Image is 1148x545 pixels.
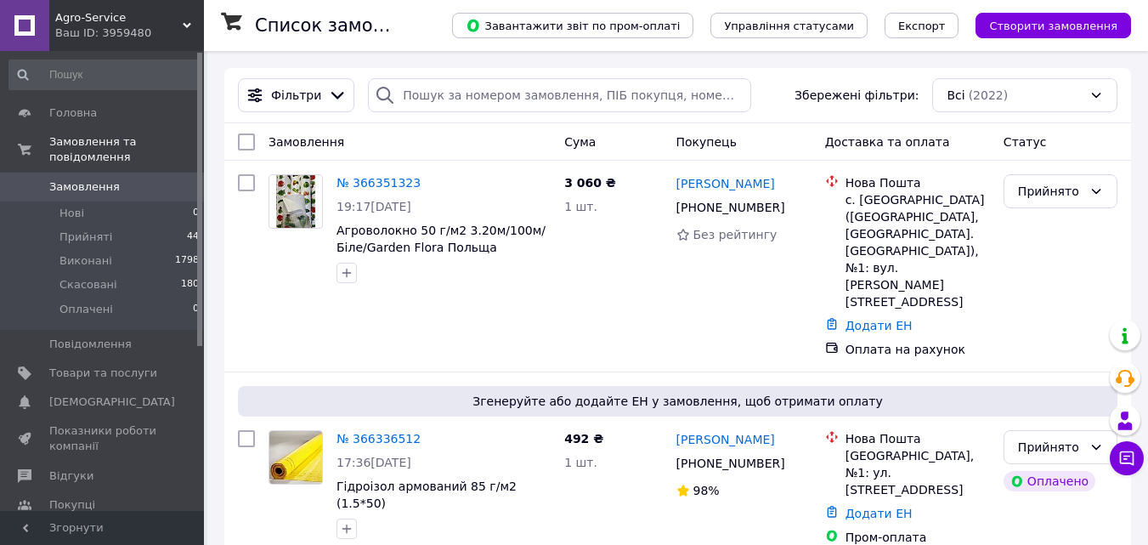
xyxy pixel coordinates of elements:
[269,431,322,484] img: Фото товару
[368,78,751,112] input: Пошук за номером замовлення, ПІБ покупця, номером телефону, Email, номером накладної
[676,175,775,192] a: [PERSON_NAME]
[1110,441,1144,475] button: Чат з покупцем
[336,224,546,254] a: Агроволокно 50 г/м2 3.20м/100м/ Біле/Garden Flora Польща
[466,18,680,33] span: Завантажити звіт по пром-оплаті
[49,468,93,484] span: Відгуки
[845,507,913,520] a: Додати ЕН
[845,319,913,332] a: Додати ЕН
[1004,471,1095,491] div: Оплачено
[693,484,720,497] span: 98%
[724,20,854,32] span: Управління статусами
[49,337,132,352] span: Повідомлення
[693,228,778,241] span: Без рейтингу
[989,20,1117,32] span: Створити замовлення
[59,253,112,269] span: Виконані
[49,395,175,410] span: [DEMOGRAPHIC_DATA]
[49,134,204,165] span: Замовлення та повідомлення
[969,88,1009,102] span: (2022)
[959,18,1131,31] a: Створити замовлення
[1018,182,1083,201] div: Прийнято
[564,176,616,190] span: 3 060 ₴
[710,13,868,38] button: Управління статусами
[59,206,84,221] span: Нові
[59,230,112,245] span: Прийняті
[193,206,199,221] span: 0
[181,277,199,292] span: 180
[564,200,597,213] span: 1 шт.
[336,176,421,190] a: № 366351323
[49,179,120,195] span: Замовлення
[193,302,199,317] span: 0
[55,10,183,26] span: Agro-Service
[336,456,411,469] span: 17:36[DATE]
[1004,135,1047,149] span: Статус
[255,15,427,36] h1: Список замовлень
[269,135,344,149] span: Замовлення
[1018,438,1083,457] div: Прийнято
[845,174,990,191] div: Нова Пошта
[845,430,990,447] div: Нова Пошта
[564,432,603,446] span: 492 ₴
[845,447,990,498] div: [GEOGRAPHIC_DATA], №1: ул. [STREET_ADDRESS]
[49,366,157,381] span: Товари та послуги
[336,480,517,510] a: Гідроізол армований 85 г/м2 (1.5*50)
[845,191,990,310] div: с. [GEOGRAPHIC_DATA] ([GEOGRAPHIC_DATA], [GEOGRAPHIC_DATA]. [GEOGRAPHIC_DATA]), №1: вул. [PERSON_...
[245,393,1111,410] span: Згенеруйте або додайте ЕН у замовлення, щоб отримати оплату
[976,13,1131,38] button: Створити замовлення
[885,13,959,38] button: Експорт
[676,431,775,448] a: [PERSON_NAME]
[564,135,596,149] span: Cума
[898,20,946,32] span: Експорт
[276,175,316,228] img: Фото товару
[49,497,95,513] span: Покупці
[336,200,411,213] span: 19:17[DATE]
[59,277,117,292] span: Скасовані
[187,230,199,245] span: 44
[673,196,789,219] div: [PHONE_NUMBER]
[845,341,990,358] div: Оплата на рахунок
[269,430,323,485] a: Фото товару
[49,423,157,454] span: Показники роботи компанії
[49,105,97,121] span: Головна
[59,302,113,317] span: Оплачені
[825,135,950,149] span: Доставка та оплата
[269,174,323,229] a: Фото товару
[452,13,693,38] button: Завантажити звіт по пром-оплаті
[175,253,199,269] span: 1798
[673,451,789,475] div: [PHONE_NUMBER]
[564,456,597,469] span: 1 шт.
[947,87,964,104] span: Всі
[55,26,204,41] div: Ваш ID: 3959480
[336,432,421,446] a: № 366336512
[8,60,201,90] input: Пошук
[271,87,321,104] span: Фільтри
[676,135,737,149] span: Покупець
[795,87,919,104] span: Збережені фільтри:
